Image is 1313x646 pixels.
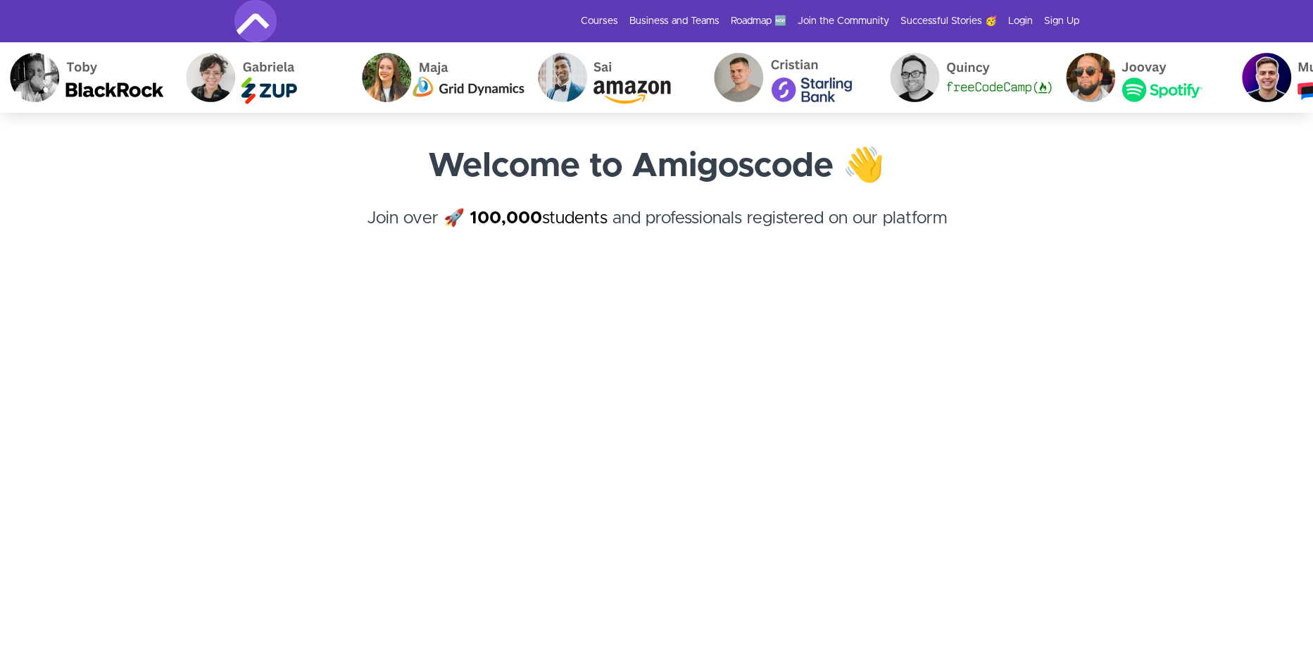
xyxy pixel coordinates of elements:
[879,42,1055,113] img: Quincy
[629,14,720,28] a: Business and Teams
[1044,14,1079,28] a: Sign Up
[731,14,786,28] a: Roadmap 🆕
[527,42,703,113] img: Sai
[175,42,351,113] img: Gabriela
[900,14,997,28] a: Successful Stories 🥳
[470,210,542,227] strong: 100,000
[234,206,1079,256] h4: Join over 🚀 and professionals registered on our platform
[470,210,608,227] a: 100,000students
[703,42,879,113] img: Cristian
[1055,42,1231,113] img: Joovay
[581,14,618,28] a: Courses
[1008,14,1033,28] a: Login
[798,14,889,28] a: Join the Community
[428,149,885,183] strong: Welcome to Amigoscode 👋
[351,42,527,113] img: Maja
